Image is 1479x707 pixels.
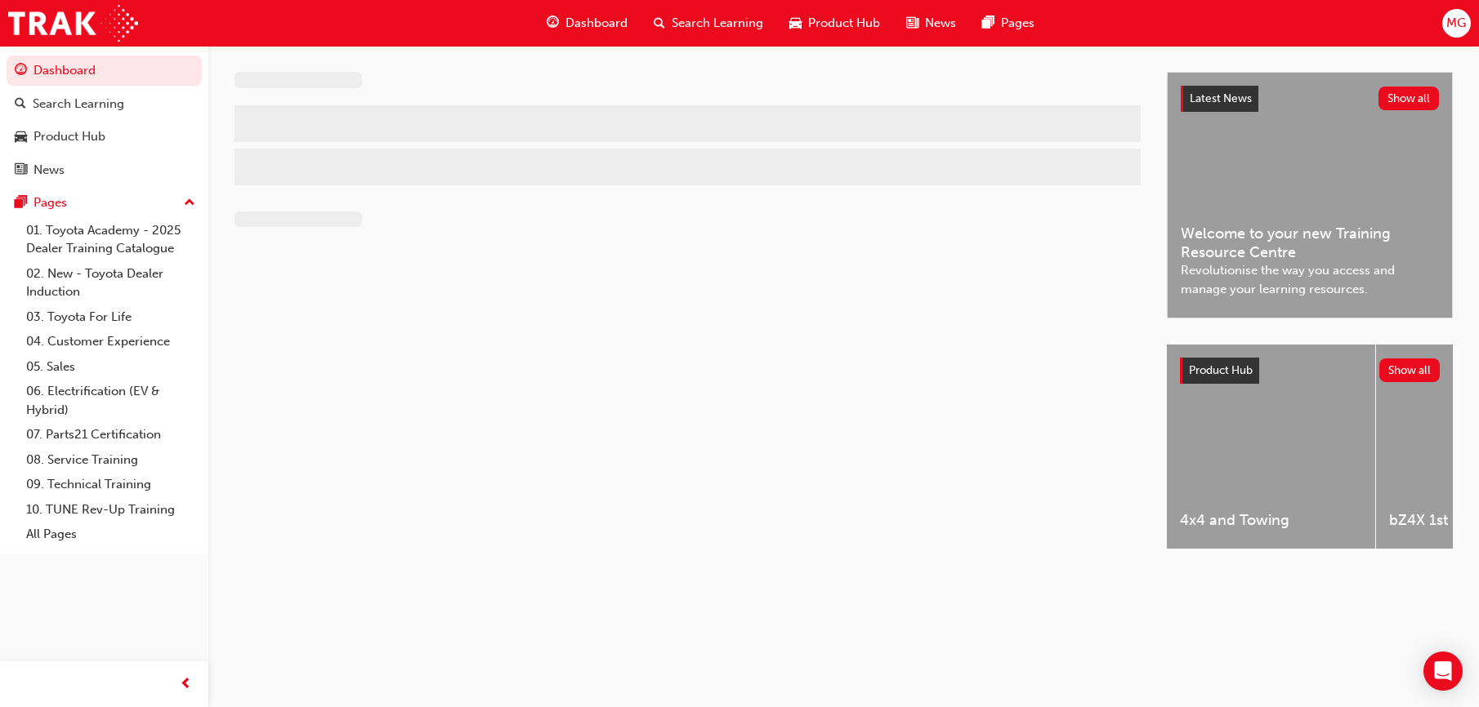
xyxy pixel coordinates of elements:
[776,7,893,40] a: car-iconProduct Hub
[180,674,192,695] span: prev-icon
[20,472,202,497] a: 09. Technical Training
[1180,358,1440,384] a: Product HubShow all
[1167,72,1453,318] a: Latest NewsShow allWelcome to your new Training Resource CentreRevolutionise the way you access a...
[1379,358,1441,382] button: Show all
[906,13,918,33] span: news-icon
[20,261,202,305] a: 02. New - Toyota Dealer Induction
[34,127,105,146] div: Product Hub
[7,56,202,86] a: Dashboard
[1180,511,1362,530] span: 4x4 and Towing
[15,196,27,211] span: pages-icon
[982,13,994,33] span: pages-icon
[20,354,202,380] a: 05. Sales
[925,14,956,33] span: News
[7,122,202,152] a: Product Hub
[20,447,202,473] a: 08. Service Training
[1442,9,1471,38] button: MG
[20,329,202,354] a: 04. Customer Experience
[7,188,202,218] button: Pages
[7,155,202,185] a: News
[8,5,138,42] img: Trak
[15,97,26,112] span: search-icon
[1181,261,1439,298] span: Revolutionise the way you access and manage your learning resources.
[34,193,67,212] div: Pages
[20,522,202,547] a: All Pages
[184,193,195,214] span: up-icon
[33,95,124,113] div: Search Learning
[1167,345,1375,549] a: 4x4 and Towing
[534,7,641,40] a: guage-iconDashboard
[641,7,776,40] a: search-iconSearch Learning
[1423,651,1463,691] div: Open Intercom Messenger
[7,52,202,188] button: DashboardSearch LearningProduct HubNews
[15,130,27,145] span: car-icon
[1378,87,1440,110] button: Show all
[1190,91,1252,105] span: Latest News
[34,161,65,180] div: News
[1181,225,1439,261] span: Welcome to your new Training Resource Centre
[1001,14,1034,33] span: Pages
[7,89,202,119] a: Search Learning
[20,497,202,522] a: 10. TUNE Rev-Up Training
[1181,86,1439,112] a: Latest NewsShow all
[15,64,27,78] span: guage-icon
[20,379,202,422] a: 06. Electrification (EV & Hybrid)
[672,14,763,33] span: Search Learning
[565,14,628,33] span: Dashboard
[789,13,802,33] span: car-icon
[15,163,27,178] span: news-icon
[20,305,202,330] a: 03. Toyota For Life
[808,14,880,33] span: Product Hub
[20,422,202,447] a: 07. Parts21 Certification
[547,13,559,33] span: guage-icon
[654,13,665,33] span: search-icon
[1446,14,1466,33] span: MG
[20,218,202,261] a: 01. Toyota Academy - 2025 Dealer Training Catalogue
[1189,363,1253,377] span: Product Hub
[969,7,1048,40] a: pages-iconPages
[893,7,969,40] a: news-iconNews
